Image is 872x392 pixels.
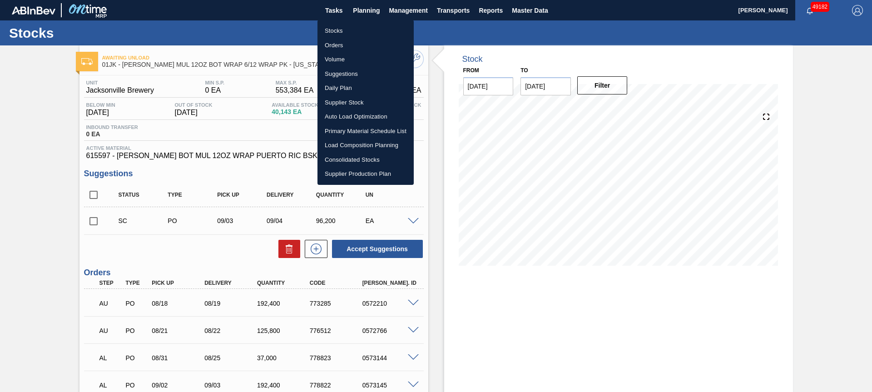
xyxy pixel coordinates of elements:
[317,95,414,110] a: Supplier Stock
[317,81,414,95] a: Daily Plan
[317,67,414,81] a: Suggestions
[317,167,414,181] a: Supplier Production Plan
[317,109,414,124] a: Auto Load Optimization
[317,153,414,167] a: Consolidated Stocks
[317,138,414,153] a: Load Composition Planning
[317,24,414,38] a: Stocks
[317,52,414,67] a: Volume
[317,38,414,53] a: Orders
[317,124,414,139] a: Primary Material Schedule List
